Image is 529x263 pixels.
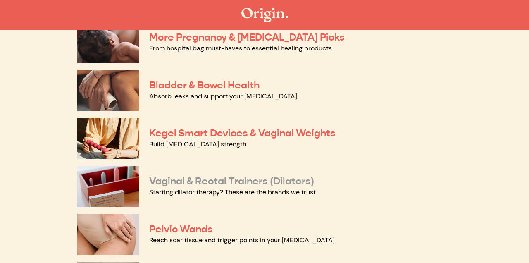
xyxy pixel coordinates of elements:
[149,31,345,43] a: More Pregnancy & [MEDICAL_DATA] Picks
[241,8,288,22] img: The Origin Shop
[149,44,332,53] a: From hospital bag must-haves to essential healing products
[149,127,336,139] a: Kegel Smart Devices & Vaginal Weights
[77,22,139,63] img: More Pregnancy & Postpartum Picks
[149,223,213,235] a: Pelvic Wands
[77,214,139,255] img: Pelvic Wands
[77,118,139,159] img: Kegel Smart Devices & Vaginal Weights
[149,188,316,196] a: Starting dilator therapy? These are the brands we trust
[149,175,314,187] a: Vaginal & Rectal Trainers (Dilators)
[149,140,246,148] a: Build [MEDICAL_DATA] strength
[149,79,260,91] a: Bladder & Bowel Health
[77,166,139,207] img: Vaginal & Rectal Trainers (Dilators)
[149,92,297,100] a: Absorb leaks and support your [MEDICAL_DATA]
[77,70,139,111] img: Bladder & Bowel Health
[149,236,335,244] a: Reach scar tissue and trigger points in your [MEDICAL_DATA]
